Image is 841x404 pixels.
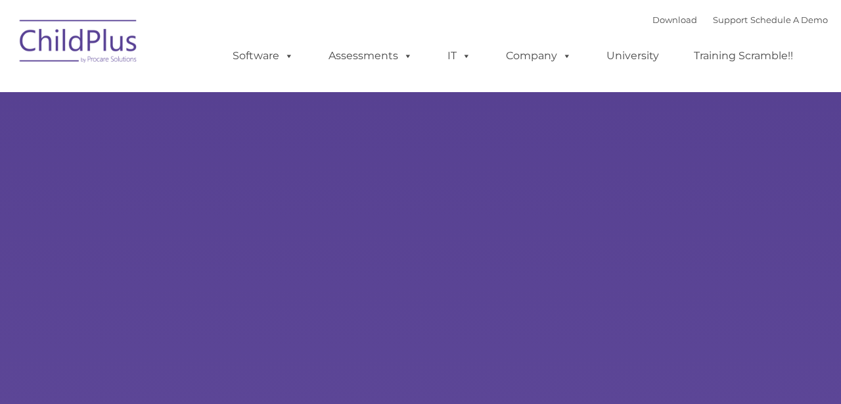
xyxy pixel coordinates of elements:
[750,14,828,25] a: Schedule A Demo
[713,14,748,25] a: Support
[493,43,585,69] a: Company
[593,43,672,69] a: University
[681,43,806,69] a: Training Scramble!!
[219,43,307,69] a: Software
[652,14,828,25] font: |
[652,14,697,25] a: Download
[13,11,145,76] img: ChildPlus by Procare Solutions
[434,43,484,69] a: IT
[315,43,426,69] a: Assessments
